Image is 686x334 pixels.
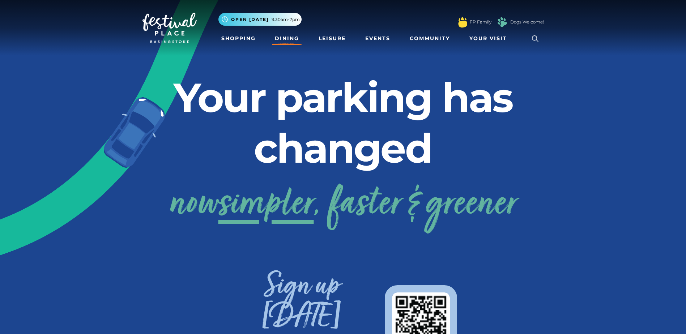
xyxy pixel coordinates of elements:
[362,32,393,45] a: Events
[218,13,302,26] button: Open [DATE] 9.30am-7pm
[272,16,300,23] span: 9.30am-7pm
[510,19,544,25] a: Dogs Welcome!
[272,32,302,45] a: Dining
[218,176,314,234] span: simpler
[469,35,507,42] span: Your Visit
[407,32,453,45] a: Community
[316,32,349,45] a: Leisure
[170,176,517,234] a: nowsimpler, faster & greener
[231,16,269,23] span: Open [DATE]
[142,72,544,174] h2: Your parking has changed
[470,19,491,25] a: FP Family
[218,32,259,45] a: Shopping
[142,13,197,43] img: Festival Place Logo
[466,32,514,45] a: Your Visit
